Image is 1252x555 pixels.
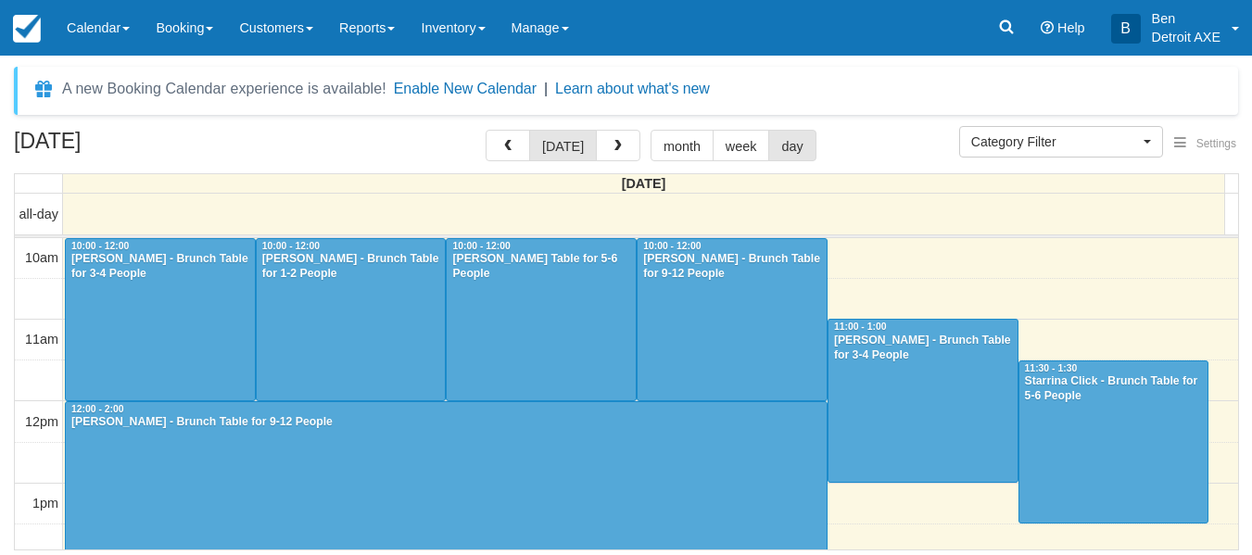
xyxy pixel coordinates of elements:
[768,130,816,161] button: day
[25,332,58,347] span: 11am
[19,207,58,221] span: all-day
[71,241,129,251] span: 10:00 - 12:00
[13,15,41,43] img: checkfront-main-nav-mini-logo.png
[642,252,822,282] div: [PERSON_NAME] - Brunch Table for 9-12 People
[622,176,666,191] span: [DATE]
[643,241,701,251] span: 10:00 - 12:00
[446,238,637,401] a: 10:00 - 12:00[PERSON_NAME] Table for 5-6 People
[971,132,1139,151] span: Category Filter
[651,130,714,161] button: month
[637,238,828,401] a: 10:00 - 12:00[PERSON_NAME] - Brunch Table for 9-12 People
[544,81,548,96] span: |
[1041,21,1054,34] i: Help
[713,130,770,161] button: week
[1152,28,1220,46] p: Detroit AXE
[959,126,1163,158] button: Category Filter
[834,322,887,332] span: 11:00 - 1:00
[1152,9,1220,28] p: Ben
[25,250,58,265] span: 10am
[1111,14,1141,44] div: B
[451,252,631,282] div: [PERSON_NAME] Table for 5-6 People
[262,241,320,251] span: 10:00 - 12:00
[261,252,441,282] div: [PERSON_NAME] - Brunch Table for 1-2 People
[828,319,1018,483] a: 11:00 - 1:00[PERSON_NAME] - Brunch Table for 3-4 People
[14,130,248,164] h2: [DATE]
[1018,360,1209,524] a: 11:30 - 1:30Starrina Click - Brunch Table for 5-6 People
[1057,20,1085,35] span: Help
[1025,363,1078,373] span: 11:30 - 1:30
[555,81,710,96] a: Learn about what's new
[529,130,597,161] button: [DATE]
[32,496,58,511] span: 1pm
[65,238,256,401] a: 10:00 - 12:00[PERSON_NAME] - Brunch Table for 3-4 People
[1196,137,1236,150] span: Settings
[1163,131,1247,158] button: Settings
[1024,374,1204,404] div: Starrina Click - Brunch Table for 5-6 People
[70,252,250,282] div: [PERSON_NAME] - Brunch Table for 3-4 People
[256,238,447,401] a: 10:00 - 12:00[PERSON_NAME] - Brunch Table for 1-2 People
[25,414,58,429] span: 12pm
[833,334,1013,363] div: [PERSON_NAME] - Brunch Table for 3-4 People
[394,80,537,98] button: Enable New Calendar
[70,415,822,430] div: [PERSON_NAME] - Brunch Table for 9-12 People
[71,404,124,414] span: 12:00 - 2:00
[452,241,510,251] span: 10:00 - 12:00
[62,78,386,100] div: A new Booking Calendar experience is available!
